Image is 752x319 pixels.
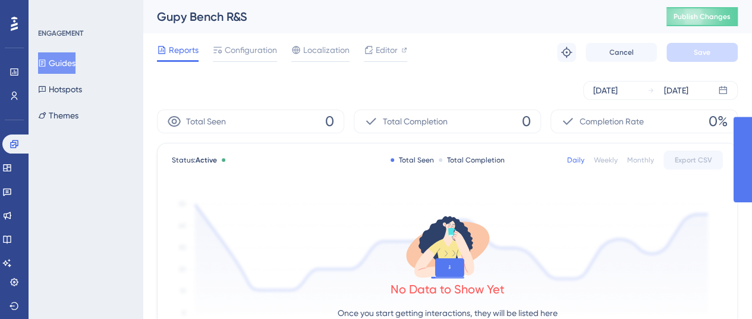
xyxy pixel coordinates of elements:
span: Export CSV [675,155,712,165]
div: No Data to Show Yet [391,281,505,298]
button: Export CSV [663,151,723,170]
span: 0% [709,112,728,131]
div: Monthly [627,155,654,165]
button: Hotspots [38,79,82,100]
span: 0 [325,112,334,131]
span: Publish Changes [674,12,731,21]
div: Weekly [594,155,618,165]
span: Configuration [225,43,277,57]
span: Editor [376,43,398,57]
span: Status: [172,155,217,165]
span: Localization [303,43,350,57]
div: [DATE] [593,83,618,98]
button: Cancel [586,43,657,62]
button: Guides [38,52,75,74]
div: Gupy Bench R&S [157,8,637,25]
div: [DATE] [664,83,688,98]
span: Save [694,48,710,57]
div: ENGAGEMENT [38,29,83,38]
span: Cancel [609,48,634,57]
span: Completion Rate [580,114,644,129]
div: Total Seen [391,155,434,165]
span: Reports [169,43,199,57]
span: Active [196,156,217,164]
span: Total Seen [186,114,226,129]
button: Save [666,43,738,62]
button: Themes [38,105,78,126]
button: Publish Changes [666,7,738,26]
div: Daily [567,155,584,165]
div: Total Completion [439,155,505,165]
span: Total Completion [383,114,448,129]
span: 0 [522,112,531,131]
